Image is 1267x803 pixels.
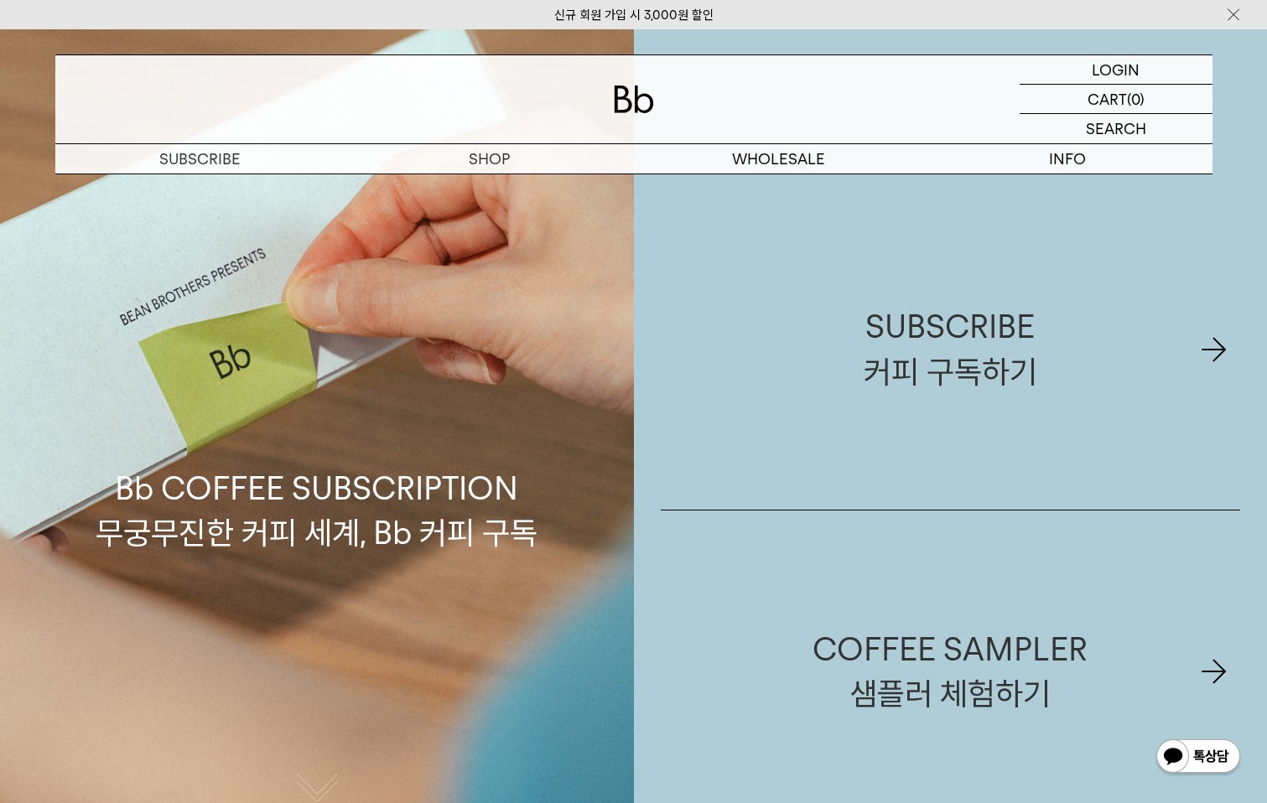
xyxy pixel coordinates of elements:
[345,144,634,174] a: SHOP
[1155,738,1242,778] img: 카카오톡 채널 1:1 채팅 버튼
[1020,55,1212,85] a: LOGIN
[1086,114,1146,143] p: SEARCH
[813,627,1088,716] div: COFFEE SAMPLER 샘플러 체험하기
[1092,55,1140,84] p: LOGIN
[554,8,714,23] a: 신규 회원 가입 시 3,000원 할인
[864,304,1037,393] div: SUBSCRIBE 커피 구독하기
[661,189,1241,510] a: SUBSCRIBE커피 구독하기
[1088,85,1127,113] p: CART
[634,144,923,174] p: WHOLESALE
[1020,85,1212,114] a: CART (0)
[923,144,1212,174] p: INFO
[1127,85,1145,113] p: (0)
[614,85,654,113] img: 로고
[96,307,537,555] p: Bb COFFEE SUBSCRIPTION 무궁무진한 커피 세계, Bb 커피 구독
[55,144,345,174] a: SUBSCRIBE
